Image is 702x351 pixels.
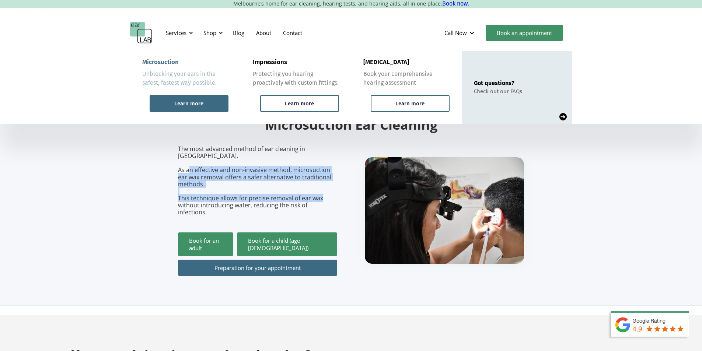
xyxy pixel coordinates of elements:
[395,100,425,107] div: Learn more
[178,145,337,216] p: The most advanced method of ear cleaning in [GEOGRAPHIC_DATA]. As an effective and non-invasive m...
[178,232,233,256] a: Book for an adult
[241,51,351,124] a: ImpressionsProtecting you hearing proactively with custom fittings.Learn more
[486,25,563,41] a: Book an appointment
[474,88,522,95] div: Check out our FAQs
[439,22,482,44] div: Call Now
[227,22,250,43] a: Blog
[178,116,524,134] h2: Microsuction Ear Cleaning
[363,70,450,87] div: Book your comprehensive hearing assessment
[130,22,152,44] a: home
[166,29,186,36] div: Services
[285,100,314,107] div: Learn more
[199,22,225,44] div: Shop
[142,70,228,87] div: Unblocking your ears in the safest, fastest way possible.
[277,22,308,43] a: Contact
[161,22,195,44] div: Services
[237,232,337,256] a: Book for a child (age [DEMOGRAPHIC_DATA])
[363,59,409,66] div: [MEDICAL_DATA]
[250,22,277,43] a: About
[253,70,339,87] div: Protecting you hearing proactively with custom fittings.
[365,157,524,264] img: boy getting ear checked.
[174,100,203,107] div: Learn more
[462,51,572,124] a: Got questions?Check out our FAQs
[253,59,287,66] div: Impressions
[444,29,467,36] div: Call Now
[178,260,337,276] a: Preparation for your appointment
[203,29,216,36] div: Shop
[351,51,462,124] a: [MEDICAL_DATA]Book your comprehensive hearing assessmentLearn more
[130,51,241,124] a: MicrosuctionUnblocking your ears in the safest, fastest way possible.Learn more
[474,80,522,87] div: Got questions?
[142,59,179,66] div: Microsuction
